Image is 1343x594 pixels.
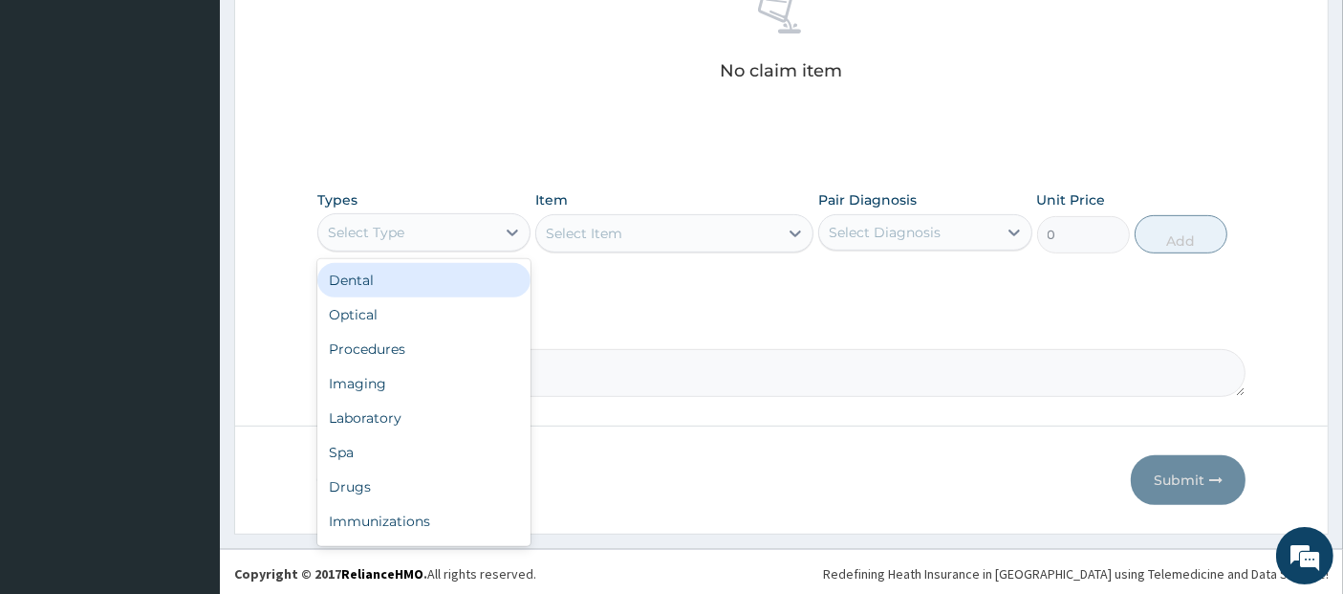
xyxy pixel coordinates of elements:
div: Select Diagnosis [829,223,941,242]
div: Imaging [317,366,531,401]
div: Redefining Heath Insurance in [GEOGRAPHIC_DATA] using Telemedicine and Data Science! [823,564,1329,583]
label: Comment [317,322,1246,339]
p: No claim item [720,61,842,80]
strong: Copyright © 2017 . [234,565,427,583]
button: Add [1135,215,1227,253]
label: Pair Diagnosis [818,190,917,209]
div: Laboratory [317,401,531,435]
label: Item [535,190,568,209]
div: Procedures [317,332,531,366]
div: Drugs [317,470,531,504]
div: Spa [317,435,531,470]
div: Select Type [328,223,404,242]
textarea: Type your message and hit 'Enter' [10,393,364,460]
label: Types [317,192,357,209]
div: Minimize live chat window [314,10,359,55]
span: We're online! [111,176,264,369]
div: Others [317,539,531,573]
label: Unit Price [1037,190,1106,209]
div: Optical [317,297,531,332]
div: Dental [317,263,531,297]
button: Submit [1131,455,1246,505]
div: Immunizations [317,504,531,539]
div: Chat with us now [99,107,321,132]
img: d_794563401_company_1708531726252_794563401 [35,96,77,143]
a: RelianceHMO [341,565,423,583]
